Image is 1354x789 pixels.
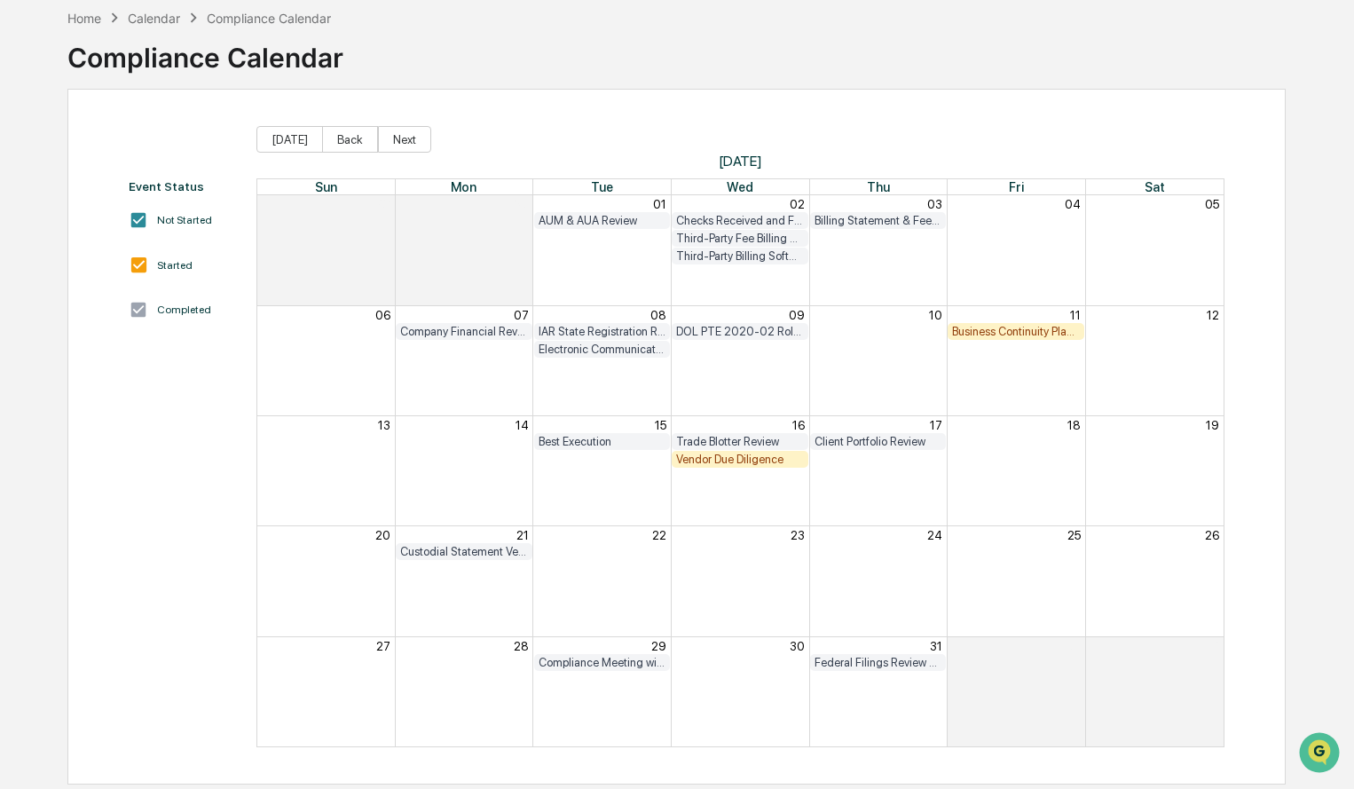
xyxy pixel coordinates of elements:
[539,343,666,356] div: Electronic Communication Review
[400,545,528,558] div: Custodial Statement Verification
[1067,528,1081,542] button: 25
[207,11,331,26] div: Compliance Calendar
[67,11,101,26] div: Home
[122,217,227,249] a: 🗄️Attestations
[128,11,180,26] div: Calendar
[375,528,390,542] button: 20
[1205,528,1219,542] button: 26
[157,214,212,226] div: Not Started
[11,217,122,249] a: 🖐️Preclearance
[790,639,805,653] button: 30
[146,224,220,241] span: Attestations
[930,639,942,653] button: 31
[789,308,805,322] button: 09
[815,214,942,227] div: Billing Statement & Fee Calculations Report Review
[791,528,805,542] button: 23
[539,656,666,669] div: Compliance Meeting with Management
[929,308,942,322] button: 10
[60,154,224,168] div: We're available if you need us!
[1070,308,1081,322] button: 11
[927,197,942,211] button: 03
[655,418,666,432] button: 15
[815,435,942,448] div: Client Portfolio Review
[676,214,804,227] div: Checks Received and Forwarded Log
[927,528,942,542] button: 24
[67,28,343,74] div: Compliance Calendar
[18,259,32,273] div: 🔎
[539,214,666,227] div: AUM & AUA Review
[1297,730,1345,778] iframe: Open customer support
[375,197,390,211] button: 29
[378,126,431,153] button: Next
[815,656,942,669] div: Federal Filings Review - 13F
[315,179,337,194] span: Sun
[867,179,890,194] span: Thu
[129,225,143,240] div: 🗄️
[651,639,666,653] button: 29
[516,418,529,432] button: 14
[539,435,666,448] div: Best Execution
[11,250,119,282] a: 🔎Data Lookup
[727,179,753,194] span: Wed
[1205,197,1219,211] button: 05
[514,197,529,211] button: 30
[451,179,476,194] span: Mon
[952,325,1080,338] div: Business Continuity Plan Review & Test
[322,126,378,153] button: Back
[790,197,805,211] button: 02
[1204,639,1219,653] button: 02
[35,224,114,241] span: Preclearance
[177,301,215,314] span: Pylon
[930,418,942,432] button: 17
[653,197,666,211] button: 01
[125,300,215,314] a: Powered byPylon
[652,528,666,542] button: 22
[591,179,613,194] span: Tue
[516,528,529,542] button: 21
[676,325,804,338] div: DOL PTE 2020-02 Rollover & IRA to IRA Account Review
[1207,308,1219,322] button: 12
[676,435,804,448] div: Trade Blotter Review
[256,126,323,153] button: [DATE]
[1067,418,1081,432] button: 18
[157,304,211,316] div: Completed
[1065,197,1081,211] button: 04
[46,81,293,99] input: Clear
[514,308,529,322] button: 07
[35,257,112,275] span: Data Lookup
[1145,179,1165,194] span: Sat
[302,141,323,162] button: Start new chat
[60,136,291,154] div: Start new chat
[676,453,804,466] div: Vendor Due Diligence
[792,418,805,432] button: 16
[378,418,390,432] button: 13
[1206,418,1219,432] button: 19
[129,179,238,193] div: Event Status
[539,325,666,338] div: IAR State Registration Review
[676,232,804,245] div: Third-Party Fee Billing Review
[650,308,666,322] button: 08
[157,259,193,272] div: Started
[18,225,32,240] div: 🖐️
[676,249,804,263] div: Third-Party Billing Software Review
[256,153,1224,170] span: [DATE]
[18,136,50,168] img: 1746055101610-c473b297-6a78-478c-a979-82029cc54cd1
[18,37,323,66] p: How can we help?
[376,639,390,653] button: 27
[1009,179,1024,194] span: Fri
[256,178,1224,747] div: Month View
[514,639,529,653] button: 28
[1067,639,1081,653] button: 01
[400,325,528,338] div: Company Financial Review
[375,308,390,322] button: 06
